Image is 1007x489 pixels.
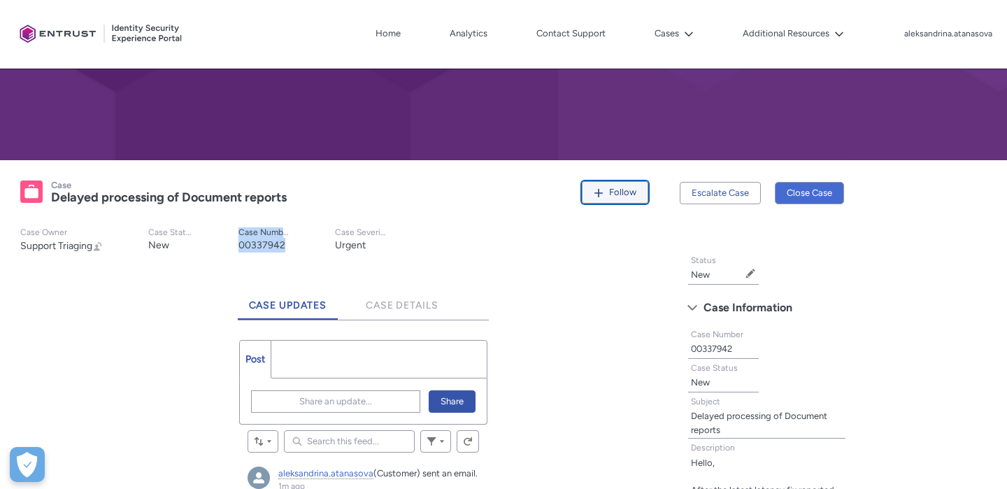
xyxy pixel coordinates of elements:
[239,340,487,425] div: Chatter Publisher
[691,363,738,373] span: Case Status
[10,447,45,482] button: Open Preferences
[148,239,169,251] lightning-formatted-text: New
[691,329,743,339] span: Case Number
[691,377,710,388] lightning-formatted-text: New
[691,255,716,265] span: Status
[745,268,756,279] button: Edit Status
[680,182,761,204] button: Escalate Case
[372,23,404,44] a: Home
[51,180,71,190] records-entity-label: Case
[148,227,194,238] p: Case Status
[20,227,103,238] p: Case Owner
[248,467,270,489] img: aleksandrina.atanasova
[284,430,415,453] input: Search this feed...
[704,297,792,318] span: Case Information
[51,190,287,205] lightning-formatted-text: Delayed processing of Document reports
[446,23,491,44] a: Analytics, opens in new tab
[429,390,476,413] button: Share
[92,240,103,252] button: Change Owner
[739,23,848,44] button: Additional Resources
[775,182,844,204] button: Close Case
[943,425,1007,489] iframe: Qualified Messenger
[691,269,710,280] lightning-formatted-text: New
[355,281,450,320] a: Case Details
[10,447,45,482] div: Cookie Preferences
[335,227,387,238] p: Case Severity
[249,299,327,311] span: Case Updates
[373,468,478,479] span: (Customer) sent an email.
[582,181,648,204] button: Follow
[366,299,438,311] span: Case Details
[609,187,636,197] span: Follow
[238,281,338,320] a: Case Updates
[335,239,366,251] lightning-formatted-text: Urgent
[251,390,420,413] button: Share an update...
[533,23,609,44] a: Contact Support
[238,239,285,251] lightning-formatted-text: 00337942
[238,227,290,238] p: Case Number
[245,353,265,365] span: Post
[691,411,827,435] lightning-formatted-text: Delayed processing of Document reports
[680,297,853,319] button: Case Information
[691,397,720,406] span: Subject
[651,23,697,44] button: Cases
[240,341,271,378] a: Post
[20,240,92,252] span: Support Triaging
[457,430,479,453] button: Refresh this feed
[441,391,464,412] span: Share
[299,391,372,412] span: Share an update...
[278,468,373,479] a: aleksandrina.atanasova
[691,343,732,354] lightning-formatted-text: 00337942
[904,26,993,40] button: User Profile aleksandrina.atanasova
[904,29,992,39] p: aleksandrina.atanasova
[691,443,735,453] span: Description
